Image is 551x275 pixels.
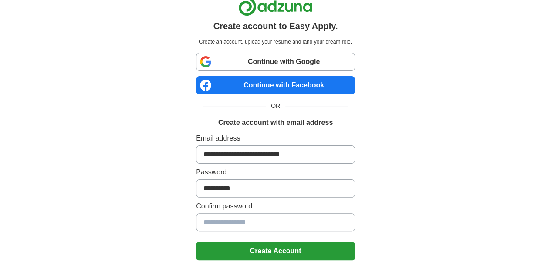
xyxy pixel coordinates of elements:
[196,242,355,260] button: Create Account
[218,117,333,128] h1: Create account with email address
[196,76,355,94] a: Continue with Facebook
[196,201,355,211] label: Confirm password
[196,133,355,144] label: Email address
[213,20,338,33] h1: Create account to Easy Apply.
[266,101,285,111] span: OR
[198,38,353,46] p: Create an account, upload your resume and land your dream role.
[196,167,355,178] label: Password
[196,53,355,71] a: Continue with Google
